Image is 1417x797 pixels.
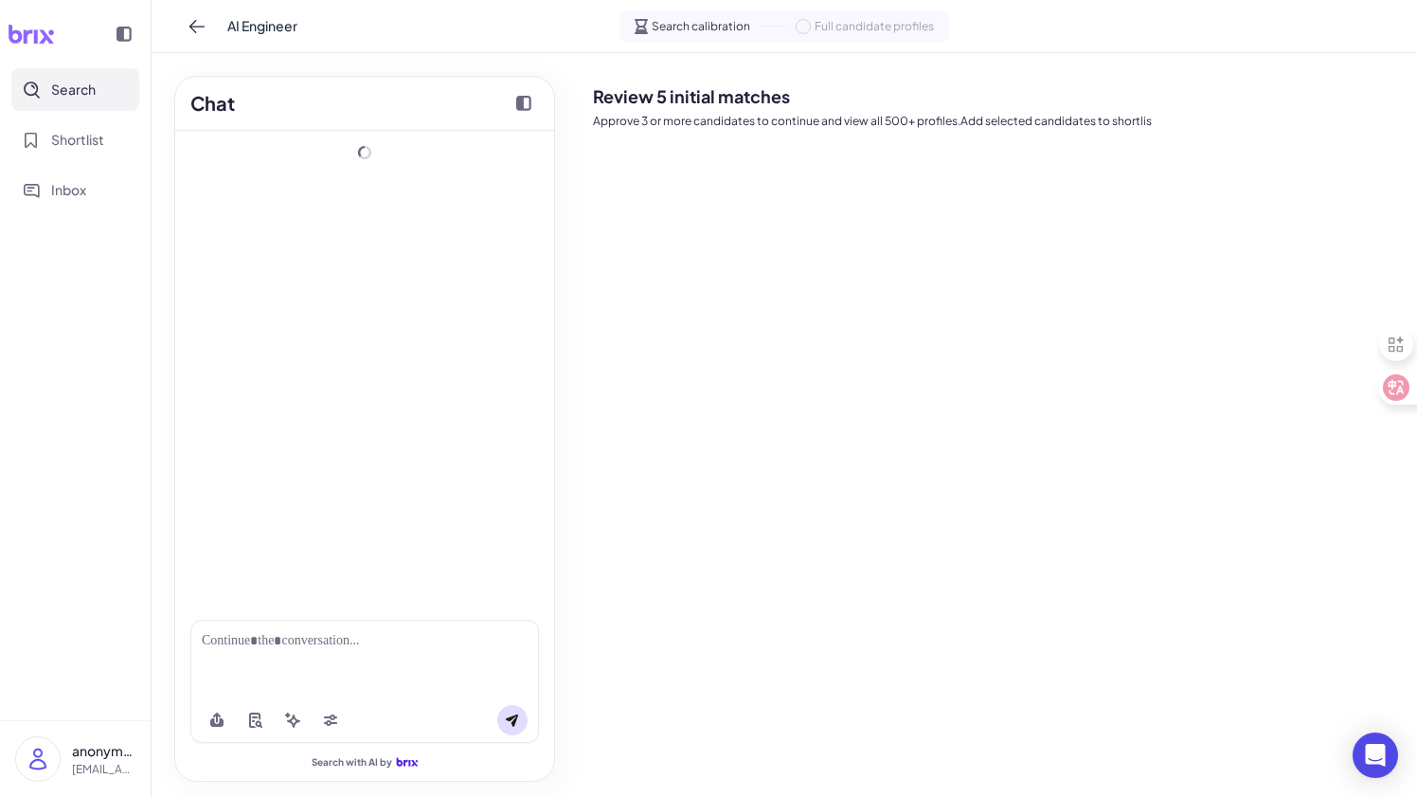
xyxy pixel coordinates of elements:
[11,118,139,161] button: Shortlist
[51,130,104,150] span: Shortlist
[1353,733,1398,778] div: Open Intercom Messenger
[815,18,934,35] span: Full candidate profiles
[497,705,528,735] button: Send message
[593,83,1402,109] h2: Review 5 initial matches
[72,761,135,778] p: [EMAIL_ADDRESS][DOMAIN_NAME]
[72,741,135,761] p: anonymous
[227,16,297,36] span: AI Engineer
[51,180,86,200] span: Inbox
[51,80,96,100] span: Search
[312,756,392,769] span: Search with AI by
[509,88,539,118] button: Collapse chat
[16,737,60,781] img: user_logo.png
[652,18,750,35] span: Search calibration
[593,113,1402,130] p: Approve 3 or more candidates to continue and view all 500+ profiles.Add selected candidates to sh...
[190,89,235,118] h2: Chat
[11,169,139,211] button: Inbox
[11,68,139,111] button: Search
